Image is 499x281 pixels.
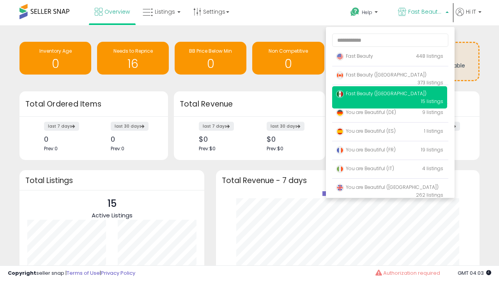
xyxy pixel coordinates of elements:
[101,57,165,70] h1: 16
[175,42,246,75] a: BB Price Below Min 0
[8,270,135,277] div: seller snap | |
[256,57,320,70] h1: 0
[269,48,308,54] span: Non Competitive
[92,196,133,211] p: 15
[179,57,242,70] h1: 0
[336,184,344,192] img: uk.png
[336,165,344,173] img: italy.png
[422,165,443,172] span: 4 listings
[424,128,443,134] span: 1 listings
[44,135,88,143] div: 0
[416,53,443,59] span: 448 listings
[222,178,474,183] h3: Total Revenue - 7 days
[44,145,58,152] span: Prev: 0
[456,8,481,25] a: Hi IT
[101,269,135,277] a: Privacy Policy
[111,145,124,152] span: Prev: 0
[97,42,169,75] a: Needs to Reprice 16
[199,145,216,152] span: Prev: $0
[39,48,72,54] span: Inventory Age
[336,128,396,134] span: You are Beautiful (ES)
[336,146,396,153] span: You are Beautiful (FR)
[8,269,36,277] strong: Copyright
[336,146,344,154] img: france.png
[336,128,344,135] img: spain.png
[336,165,394,172] span: You are Beautiful (IT)
[336,90,426,97] span: Fast Beauty ([GEOGRAPHIC_DATA])
[189,48,232,54] span: BB Price Below Min
[19,42,91,75] a: Inventory Age 0
[344,1,391,25] a: Help
[466,8,476,16] span: Hi IT
[267,122,304,131] label: last 30 days
[199,122,234,131] label: last 7 days
[408,8,443,16] span: Fast Beauty ([GEOGRAPHIC_DATA])
[25,178,198,183] h3: Total Listings
[350,7,360,17] i: Get Help
[25,99,162,110] h3: Total Ordered Items
[418,79,443,86] span: 373 listings
[252,42,324,75] a: Non Competitive 0
[92,211,133,219] span: Active Listings
[362,9,372,16] span: Help
[67,269,100,277] a: Terms of Use
[155,8,175,16] span: Listings
[458,269,491,277] span: 2025-08-15 04:03 GMT
[336,71,426,78] span: Fast Beauty ([GEOGRAPHIC_DATA])
[336,109,344,117] img: germany.png
[113,48,153,54] span: Needs to Reprice
[336,109,396,116] span: You are Beautiful (DE)
[416,192,443,198] span: 262 listings
[199,135,244,143] div: $0
[44,122,79,131] label: last 7 days
[421,146,443,153] span: 19 listings
[23,57,87,70] h1: 0
[111,135,154,143] div: 0
[421,98,443,105] span: 15 listings
[104,8,130,16] span: Overview
[336,53,373,59] span: Fast Beauty
[336,90,344,98] img: mexico.png
[267,145,283,152] span: Prev: $0
[422,109,443,116] span: 9 listings
[336,53,344,60] img: usa.png
[336,71,344,79] img: canada.png
[267,135,311,143] div: $0
[180,99,319,110] h3: Total Revenue
[111,122,149,131] label: last 30 days
[336,184,439,190] span: You are Beautiful ([GEOGRAPHIC_DATA])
